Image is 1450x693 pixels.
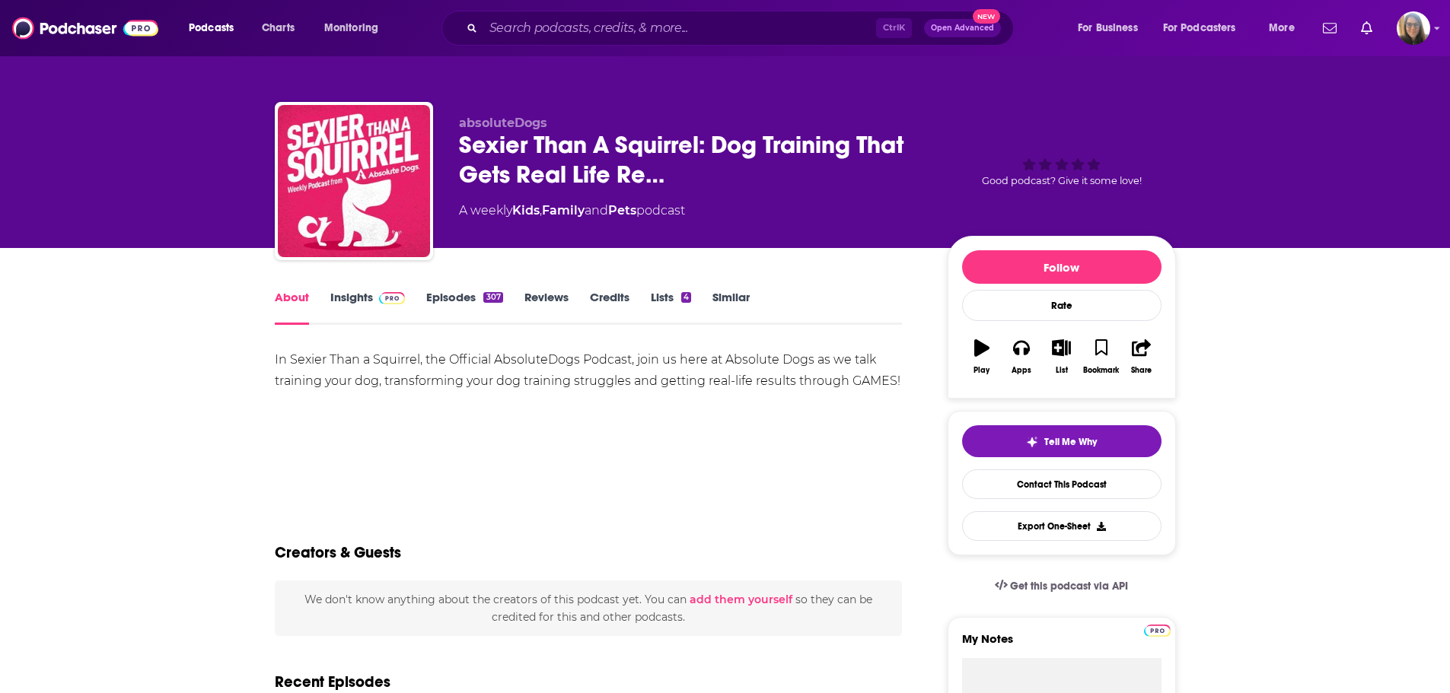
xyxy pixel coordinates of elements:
div: Search podcasts, credits, & more... [456,11,1028,46]
span: Tell Me Why [1044,436,1097,448]
div: List [1056,366,1068,375]
h2: Creators & Guests [275,543,401,562]
img: Podchaser Pro [1144,625,1171,637]
a: Episodes307 [426,290,502,325]
a: Pets [608,203,636,218]
button: open menu [178,16,253,40]
button: open menu [1258,16,1314,40]
button: Apps [1002,329,1041,384]
div: Share [1131,366,1152,375]
button: open menu [1067,16,1157,40]
span: Get this podcast via API [1010,580,1128,593]
input: Search podcasts, credits, & more... [483,16,876,40]
button: open menu [1153,16,1258,40]
a: Charts [252,16,304,40]
img: Podchaser - Follow, Share and Rate Podcasts [12,14,158,43]
button: tell me why sparkleTell Me Why [962,425,1162,457]
button: open menu [314,16,398,40]
span: Monitoring [324,17,378,39]
button: Share [1121,329,1161,384]
span: Logged in as akolesnik [1397,11,1430,45]
button: Export One-Sheet [962,511,1162,541]
h2: Recent Episodes [275,672,390,691]
label: My Notes [962,631,1162,658]
span: We don't know anything about the creators of this podcast yet . You can so they can be credited f... [304,593,872,623]
a: Reviews [524,290,569,325]
span: More [1269,17,1295,39]
span: absoluteDogs [459,116,547,130]
div: 4 [681,292,691,303]
button: Follow [962,250,1162,284]
a: Pro website [1144,622,1171,637]
img: Sexier Than A Squirrel: Dog Training That Gets Real Life Results [278,105,430,257]
a: Family [542,203,585,218]
a: Show notifications dropdown [1317,15,1343,41]
img: User Profile [1397,11,1430,45]
a: InsightsPodchaser Pro [330,290,406,325]
button: Bookmark [1082,329,1121,384]
button: Open AdvancedNew [924,19,1001,37]
span: New [973,9,1000,24]
a: About [275,290,309,325]
a: Get this podcast via API [983,567,1141,605]
span: For Podcasters [1163,17,1236,39]
span: Podcasts [189,17,234,39]
a: Kids [512,203,540,218]
div: Apps [1012,366,1031,375]
span: Good podcast? Give it some love! [982,175,1142,186]
img: Podchaser Pro [379,292,406,304]
button: Show profile menu [1397,11,1430,45]
a: Similar [712,290,750,325]
img: tell me why sparkle [1026,436,1038,448]
button: add them yourself [690,593,792,606]
span: , [540,203,542,218]
span: Open Advanced [931,24,994,32]
div: Bookmark [1083,366,1119,375]
a: Credits [590,290,629,325]
span: For Business [1078,17,1138,39]
button: Play [962,329,1002,384]
a: Contact This Podcast [962,469,1162,499]
button: List [1041,329,1081,384]
a: Lists4 [651,290,691,325]
div: In Sexier Than a Squirrel, the Official AbsoluteDogs Podcast, join us here at Absolute Dogs as we... [275,349,903,392]
a: Show notifications dropdown [1355,15,1378,41]
span: Charts [262,17,295,39]
div: Rate [962,290,1162,321]
div: 307 [483,292,502,303]
div: Good podcast? Give it some love! [948,116,1176,210]
span: and [585,203,608,218]
span: Ctrl K [876,18,912,38]
div: A weekly podcast [459,202,685,220]
div: Play [974,366,990,375]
